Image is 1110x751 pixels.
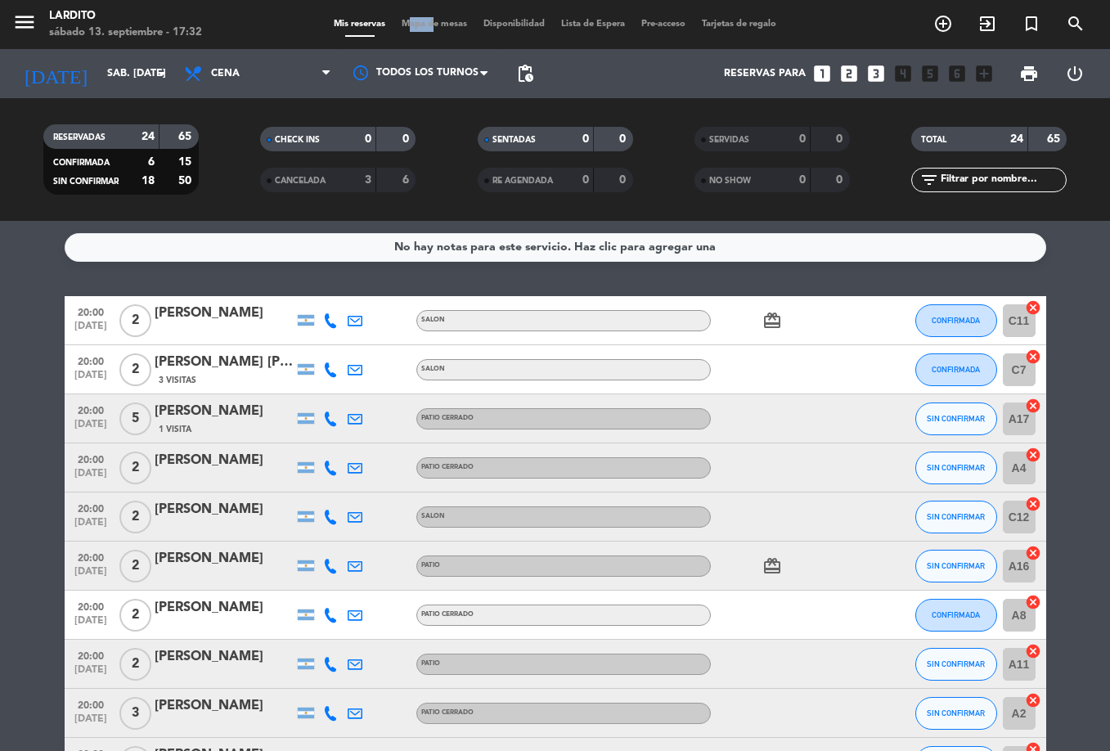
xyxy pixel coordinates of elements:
span: Tarjetas de regalo [694,20,784,29]
span: 20:00 [70,351,111,370]
span: [DATE] [70,664,111,683]
span: SIN CONFIRMAR [927,512,985,521]
strong: 65 [178,131,195,142]
span: 20:00 [70,400,111,419]
i: arrow_drop_down [152,64,172,83]
span: [DATE] [70,321,111,340]
span: Lista de Espera [553,20,633,29]
span: 20:00 [70,547,111,566]
i: card_giftcard [762,556,782,576]
span: TOTAL [921,136,946,144]
button: CONFIRMADA [915,304,997,337]
strong: 18 [142,175,155,187]
span: SIN CONFIRMAR [927,414,985,423]
span: 5 [119,402,151,435]
i: turned_in_not [1022,14,1041,34]
span: CONFIRMADA [932,316,980,325]
i: looks_one [811,63,833,84]
span: 20:00 [70,695,111,713]
div: [PERSON_NAME] [155,401,294,422]
i: looks_6 [946,63,968,84]
span: PATIO [421,660,440,667]
strong: 0 [619,133,629,145]
span: 3 Visitas [159,374,196,387]
span: SENTADAS [492,136,536,144]
span: print [1019,64,1039,83]
div: Lardito [49,8,202,25]
div: [PERSON_NAME] [155,499,294,520]
i: search [1066,14,1085,34]
i: looks_3 [865,63,887,84]
div: sábado 13. septiembre - 17:32 [49,25,202,41]
span: 2 [119,599,151,632]
div: [PERSON_NAME] [PERSON_NAME] [155,352,294,373]
i: cancel [1025,447,1041,463]
button: SIN CONFIRMAR [915,697,997,730]
span: 2 [119,452,151,484]
span: CANCELADA [275,177,326,185]
div: [PERSON_NAME] [155,695,294,717]
span: 2 [119,304,151,337]
div: [PERSON_NAME] [155,548,294,569]
span: SALON [421,366,445,372]
span: PATIO CERRADO [421,464,474,470]
span: RESERVADAS [53,133,106,142]
div: [PERSON_NAME] [155,597,294,618]
span: CHECK INS [275,136,320,144]
strong: 0 [582,133,589,145]
span: [DATE] [70,419,111,438]
strong: 50 [178,175,195,187]
i: [DATE] [12,56,99,92]
span: CONFIRMADA [932,610,980,619]
i: cancel [1025,692,1041,708]
span: SIN CONFIRMAR [53,178,119,186]
span: 20:00 [70,645,111,664]
span: [DATE] [70,615,111,634]
strong: 0 [836,174,846,186]
span: [DATE] [70,517,111,536]
button: SIN CONFIRMAR [915,550,997,582]
span: 3 [119,697,151,730]
button: SIN CONFIRMAR [915,501,997,533]
span: SIN CONFIRMAR [927,659,985,668]
span: 1 Visita [159,423,191,436]
span: pending_actions [515,64,535,83]
span: SIN CONFIRMAR [927,708,985,717]
input: Filtrar por nombre... [939,171,1066,189]
button: SIN CONFIRMAR [915,648,997,681]
strong: 0 [365,133,371,145]
span: 2 [119,501,151,533]
span: [DATE] [70,566,111,585]
span: SALON [421,513,445,519]
span: Mapa de mesas [393,20,475,29]
strong: 65 [1047,133,1063,145]
span: SERVIDAS [709,136,749,144]
i: looks_5 [919,63,941,84]
div: No hay notas para este servicio. Haz clic para agregar una [394,238,716,257]
span: CONFIRMADA [932,365,980,374]
span: CONFIRMADA [53,159,110,167]
strong: 0 [402,133,412,145]
span: [DATE] [70,468,111,487]
button: SIN CONFIRMAR [915,452,997,484]
button: CONFIRMADA [915,353,997,386]
span: 20:00 [70,449,111,468]
i: cancel [1025,299,1041,316]
i: looks_4 [892,63,914,84]
span: 2 [119,648,151,681]
span: 2 [119,353,151,386]
span: SIN CONFIRMAR [927,561,985,570]
i: exit_to_app [977,14,997,34]
span: Disponibilidad [475,20,553,29]
button: menu [12,10,37,40]
i: cancel [1025,398,1041,414]
span: Cena [211,68,240,79]
i: cancel [1025,545,1041,561]
strong: 15 [178,156,195,168]
div: [PERSON_NAME] [155,450,294,471]
span: PATIO CERRADO [421,611,474,618]
strong: 0 [799,174,806,186]
button: CONFIRMADA [915,599,997,632]
span: 20:00 [70,302,111,321]
strong: 24 [142,131,155,142]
